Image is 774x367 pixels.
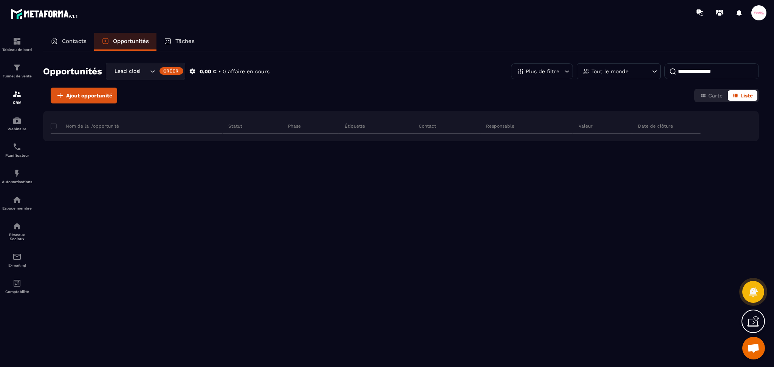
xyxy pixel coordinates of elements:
a: Ouvrir le chat [742,337,765,359]
a: automationsautomationsWebinaire [2,110,32,137]
p: Tâches [175,38,195,45]
img: formation [12,37,22,46]
img: formation [12,63,22,72]
a: social-networksocial-networkRéseaux Sociaux [2,216,32,247]
p: 0,00 € [200,68,217,75]
a: Tâches [156,33,202,51]
a: schedulerschedulerPlanificateur [2,137,32,163]
img: scheduler [12,142,22,151]
p: Plus de filtre [526,69,559,74]
a: Contacts [43,33,94,51]
p: • [218,68,221,75]
img: automations [12,195,22,204]
span: Carte [708,93,723,99]
p: Phase [288,123,301,129]
a: Opportunités [94,33,156,51]
p: CRM [2,100,32,105]
a: automationsautomationsAutomatisations [2,163,32,190]
p: Nom de la l'opportunité [51,123,119,129]
a: formationformationCRM [2,84,32,110]
input: Search for option [141,67,148,76]
p: E-mailing [2,263,32,267]
p: Valeur [579,123,593,129]
span: Ajout opportunité [66,92,112,99]
p: Contacts [62,38,87,45]
div: Créer [159,67,183,75]
button: Liste [728,90,757,101]
button: Ajout opportunité [51,88,117,103]
div: Search for option [106,63,185,80]
p: Contact [419,123,436,129]
img: logo [11,7,79,20]
img: social-network [12,222,22,231]
p: Date de clôture [638,123,673,129]
p: Opportunités [113,38,149,45]
p: 0 affaire en cours [223,68,269,75]
p: Automatisations [2,180,32,184]
img: automations [12,116,22,125]
h2: Opportunités [43,64,102,79]
p: Webinaire [2,127,32,131]
p: Responsable [486,123,514,129]
a: emailemailE-mailing [2,247,32,273]
span: Liste [740,93,753,99]
a: formationformationTableau de bord [2,31,32,57]
a: accountantaccountantComptabilité [2,273,32,299]
span: Lead closing [113,67,141,76]
p: Statut [228,123,242,129]
p: Réseaux Sociaux [2,233,32,241]
a: automationsautomationsEspace membre [2,190,32,216]
p: Tunnel de vente [2,74,32,78]
p: Tableau de bord [2,48,32,52]
img: automations [12,169,22,178]
button: Carte [696,90,727,101]
img: formation [12,89,22,99]
p: Espace membre [2,206,32,210]
p: Étiquette [345,123,365,129]
img: email [12,252,22,261]
a: formationformationTunnel de vente [2,57,32,84]
p: Comptabilité [2,290,32,294]
img: accountant [12,279,22,288]
p: Tout le monde [591,69,628,74]
p: Planificateur [2,153,32,157]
